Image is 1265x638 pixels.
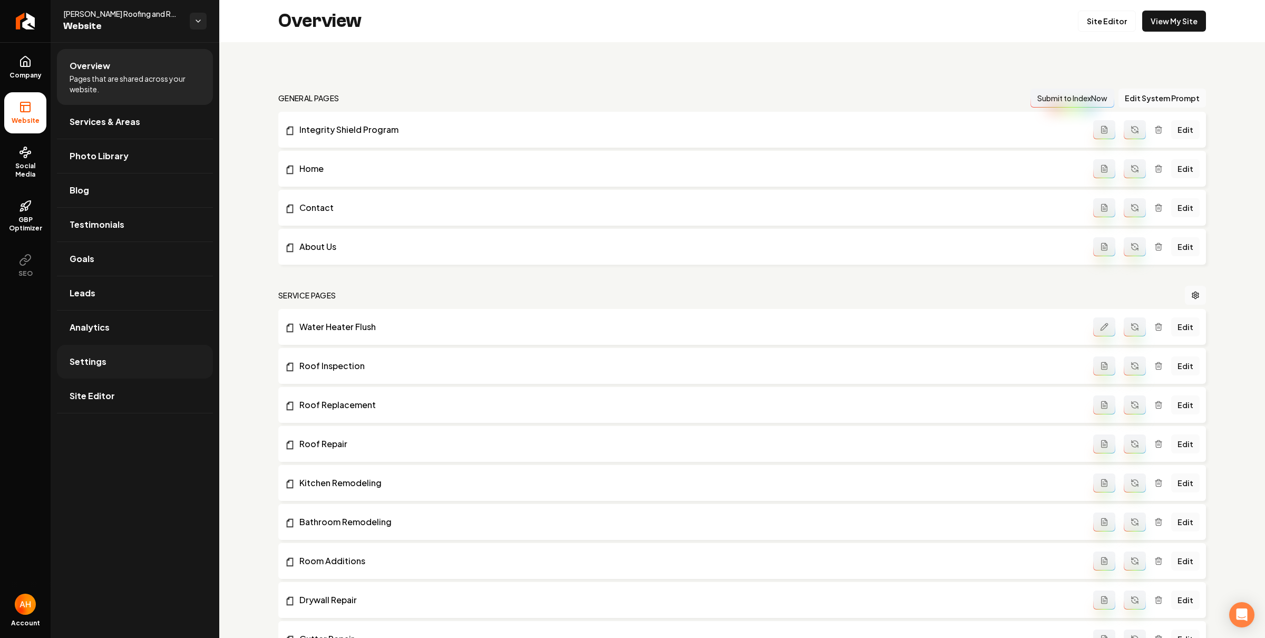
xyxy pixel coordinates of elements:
a: Bathroom Remodeling [285,516,1093,528]
a: Water Heater Flush [285,321,1093,333]
a: Edit [1171,591,1200,610]
button: Edit System Prompt [1118,89,1206,108]
span: Blog [70,184,89,197]
a: Edit [1171,198,1200,217]
span: Website [7,117,44,125]
a: Edit [1171,473,1200,492]
a: Home [285,162,1093,175]
h2: Service Pages [278,290,336,301]
button: Edit admin page prompt [1093,317,1115,336]
button: Add admin page prompt [1093,473,1115,492]
a: Company [4,47,46,88]
button: Add admin page prompt [1093,198,1115,217]
a: Roof Replacement [285,399,1093,411]
button: Add admin page prompt [1093,237,1115,256]
span: Photo Library [70,150,129,162]
button: Add admin page prompt [1093,159,1115,178]
a: Contact [285,201,1093,214]
button: Add admin page prompt [1093,434,1115,453]
span: Analytics [70,321,110,334]
a: Site Editor [1078,11,1136,32]
a: Testimonials [57,208,213,241]
a: Settings [57,345,213,379]
button: Submit to IndexNow [1030,89,1114,108]
h2: general pages [278,93,339,103]
a: Edit [1171,395,1200,414]
button: Add admin page prompt [1093,552,1115,571]
a: Edit [1171,434,1200,453]
a: Services & Areas [57,105,213,139]
button: Add admin page prompt [1093,591,1115,610]
a: Edit [1171,513,1200,531]
a: Integrity Shield Program [285,123,1093,136]
a: Goals [57,242,213,276]
button: SEO [4,245,46,286]
span: Overview [70,60,110,72]
a: Site Editor [57,379,213,413]
a: Roof Inspection [285,360,1093,372]
a: Blog [57,173,213,207]
button: Add admin page prompt [1093,356,1115,375]
span: Social Media [4,162,46,179]
a: Kitchen Remodeling [285,477,1093,489]
span: Account [11,619,40,627]
a: Leads [57,276,213,310]
a: Roof Repair [285,438,1093,450]
span: Goals [70,253,94,265]
span: Company [5,71,46,80]
span: Pages that are shared across your website. [70,73,200,94]
span: Testimonials [70,218,124,231]
img: Anthony Hurgoi [15,594,36,615]
span: Leads [70,287,95,299]
a: Edit [1171,317,1200,336]
span: Services & Areas [70,115,140,128]
a: Room Additions [285,555,1093,567]
a: GBP Optimizer [4,191,46,241]
button: Add admin page prompt [1093,395,1115,414]
button: Add admin page prompt [1093,120,1115,139]
span: Site Editor [70,390,115,402]
a: Analytics [57,311,213,344]
a: Social Media [4,138,46,187]
span: [PERSON_NAME] Roofing and Remodeling [63,8,181,19]
span: Website [63,19,181,34]
a: Edit [1171,552,1200,571]
a: Edit [1171,356,1200,375]
span: SEO [14,269,37,278]
button: Open user button [15,594,36,615]
div: Open Intercom Messenger [1229,602,1254,627]
span: Settings [70,355,106,368]
a: Edit [1171,159,1200,178]
span: GBP Optimizer [4,216,46,233]
a: Drywall Repair [285,594,1093,606]
a: Photo Library [57,139,213,173]
a: Edit [1171,237,1200,256]
a: View My Site [1142,11,1206,32]
button: Add admin page prompt [1093,513,1115,531]
img: Rebolt Logo [16,13,35,30]
a: About Us [285,240,1093,253]
h2: Overview [278,11,362,32]
a: Edit [1171,120,1200,139]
